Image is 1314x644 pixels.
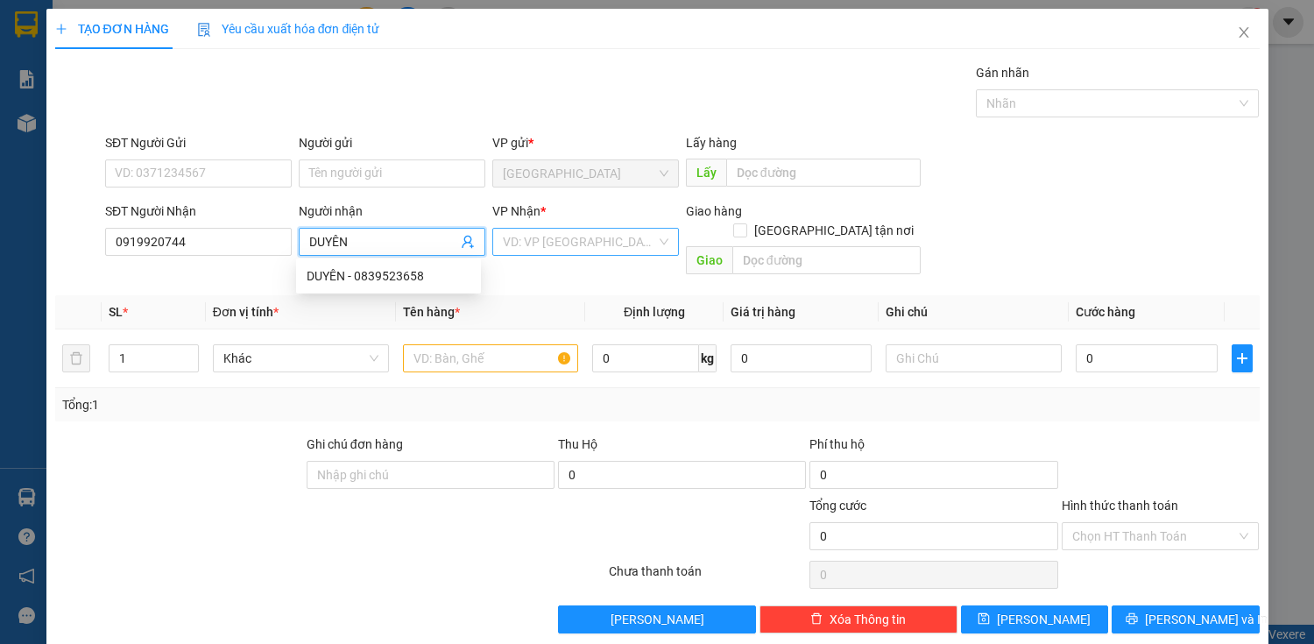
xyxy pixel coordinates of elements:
[686,204,742,218] span: Giao hàng
[492,204,540,218] span: VP Nhận
[611,610,704,629] span: [PERSON_NAME]
[299,133,485,152] div: Người gửi
[1237,25,1251,39] span: close
[1112,605,1259,633] button: printer[PERSON_NAME] và In
[492,133,679,152] div: VP gửi
[461,235,475,249] span: user-add
[809,435,1057,461] div: Phí thu hộ
[1232,344,1253,372] button: plus
[105,133,292,152] div: SĐT Người Gửi
[296,262,481,290] div: DUYÊN - 0839523658
[1062,499,1178,513] label: Hình thức thanh toán
[55,22,169,36] span: TẠO ĐƠN HÀNG
[997,610,1091,629] span: [PERSON_NAME]
[62,395,509,414] div: Tổng: 1
[307,461,555,489] input: Ghi chú đơn hàng
[55,23,67,35] span: plus
[299,202,485,221] div: Người nhận
[1233,351,1252,365] span: plus
[961,605,1108,633] button: save[PERSON_NAME]
[747,221,921,240] span: [GEOGRAPHIC_DATA] tận nơi
[978,612,990,626] span: save
[686,246,732,274] span: Giao
[886,344,1062,372] input: Ghi Chú
[686,159,726,187] span: Lấy
[976,66,1029,80] label: Gán nhãn
[105,202,292,221] div: SĐT Người Nhận
[699,344,717,372] span: kg
[731,305,795,319] span: Giá trị hàng
[213,305,279,319] span: Đơn vị tính
[1076,305,1135,319] span: Cước hàng
[809,499,866,513] span: Tổng cước
[197,22,380,36] span: Yêu cầu xuất hóa đơn điện tử
[624,305,685,319] span: Định lượng
[197,23,211,37] img: icon
[503,160,668,187] span: Sài Gòn
[223,345,378,372] span: Khác
[830,610,906,629] span: Xóa Thông tin
[879,295,1069,329] th: Ghi chú
[1219,9,1268,58] button: Close
[307,437,403,451] label: Ghi chú đơn hàng
[732,246,921,274] input: Dọc đường
[607,562,809,592] div: Chưa thanh toán
[1145,610,1268,629] span: [PERSON_NAME] và In
[307,266,470,286] div: DUYÊN - 0839523658
[1126,612,1138,626] span: printer
[558,437,597,451] span: Thu Hộ
[686,136,737,150] span: Lấy hàng
[403,305,460,319] span: Tên hàng
[403,344,579,372] input: VD: Bàn, Ghế
[759,605,957,633] button: deleteXóa Thông tin
[109,305,123,319] span: SL
[62,344,90,372] button: delete
[731,344,872,372] input: 0
[558,605,756,633] button: [PERSON_NAME]
[726,159,921,187] input: Dọc đường
[810,612,823,626] span: delete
